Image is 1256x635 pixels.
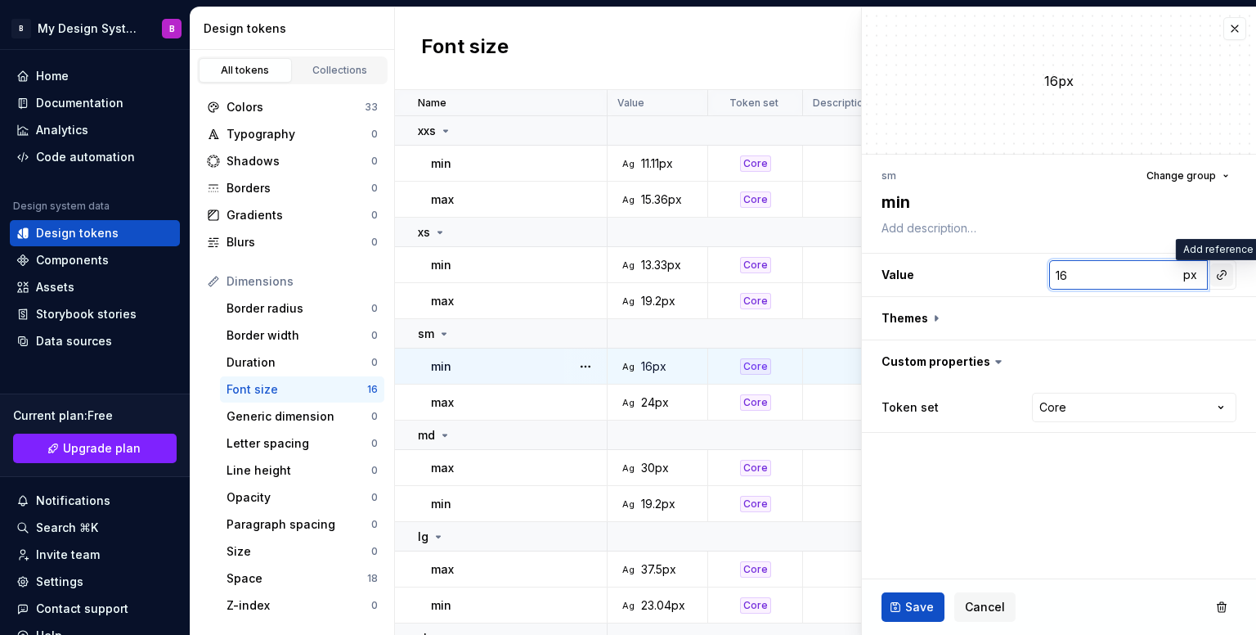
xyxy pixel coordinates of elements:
[431,358,451,375] p: min
[200,229,384,255] a: Blurs0
[740,155,771,172] div: Core
[365,101,378,114] div: 33
[220,376,384,403] a: Font size16
[10,220,180,246] a: Design tokens
[220,349,384,376] a: Duration0
[418,224,430,241] p: xs
[36,493,110,509] div: Notifications
[10,488,180,514] button: Notifications
[621,396,635,409] div: Ag
[10,117,180,143] a: Analytics
[220,295,384,322] a: Border radius0
[10,596,180,622] button: Contact support
[1146,169,1216,182] span: Change group
[431,597,451,614] p: min
[431,561,454,578] p: max
[227,327,371,344] div: Border width
[371,410,378,423] div: 0
[10,63,180,89] a: Home
[371,209,378,222] div: 0
[36,520,98,536] div: Search ⌘K
[641,191,682,208] div: 15.36px
[36,122,88,138] div: Analytics
[418,326,434,342] p: sm
[227,516,371,533] div: Paragraph spacing
[227,153,371,169] div: Shadows
[621,295,635,308] div: Ag
[36,95,123,111] div: Documentation
[641,597,685,614] div: 23.04px
[431,155,451,172] p: min
[10,542,180,568] a: Invite team
[169,22,175,35] div: B
[227,570,367,587] div: Space
[740,191,771,208] div: Core
[418,427,435,444] p: md
[371,302,378,315] div: 0
[227,99,365,115] div: Colors
[204,20,388,37] div: Design tokens
[220,430,384,457] a: Letter spacing0
[740,358,771,375] div: Core
[617,97,644,110] p: Value
[36,149,135,165] div: Code automation
[227,273,378,290] div: Dimensions
[38,20,142,37] div: My Design System
[13,434,177,463] a: Upgrade plan
[227,435,371,452] div: Letter spacing
[621,498,635,511] div: Ag
[371,329,378,342] div: 0
[418,123,436,139] p: xxs
[431,191,454,208] p: max
[227,234,371,250] div: Blurs
[227,126,371,142] div: Typography
[621,259,635,272] div: Ag
[36,252,109,268] div: Components
[431,394,454,411] p: max
[1139,164,1236,187] button: Change group
[227,543,371,560] div: Size
[220,511,384,538] a: Paragraph spacing0
[729,97,778,110] p: Token set
[881,399,939,416] label: Token set
[371,437,378,450] div: 0
[621,157,635,170] div: Ag
[862,71,1256,91] div: 16px
[10,569,180,595] a: Settings
[641,460,669,476] div: 30px
[621,360,635,373] div: Ag
[878,187,1233,217] textarea: min
[881,592,944,622] button: Save
[3,11,186,46] button: BMy Design SystemB
[227,408,371,425] div: Generic dimension
[13,200,110,213] div: Design system data
[813,97,869,110] p: Description
[200,94,384,120] a: Colors33
[227,489,371,506] div: Opacity
[63,440,141,457] span: Upgrade plan
[431,460,454,476] p: max
[431,496,451,512] p: min
[36,306,137,322] div: Storybook stories
[371,491,378,504] div: 0
[641,155,673,172] div: 11.11px
[227,180,371,196] div: Borders
[881,169,896,182] li: sm
[367,572,378,585] div: 18
[954,592,1016,622] button: Cancel
[431,257,451,273] p: min
[36,547,100,563] div: Invite team
[641,358,666,375] div: 16px
[965,599,1005,615] span: Cancel
[371,356,378,369] div: 0
[200,175,384,201] a: Borders0
[740,597,771,614] div: Core
[10,301,180,327] a: Storybook stories
[227,207,371,223] div: Gradients
[421,34,509,63] h2: Font size
[621,563,635,576] div: Ag
[740,561,771,578] div: Core
[36,68,69,84] div: Home
[371,518,378,531] div: 0
[36,225,119,241] div: Design tokens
